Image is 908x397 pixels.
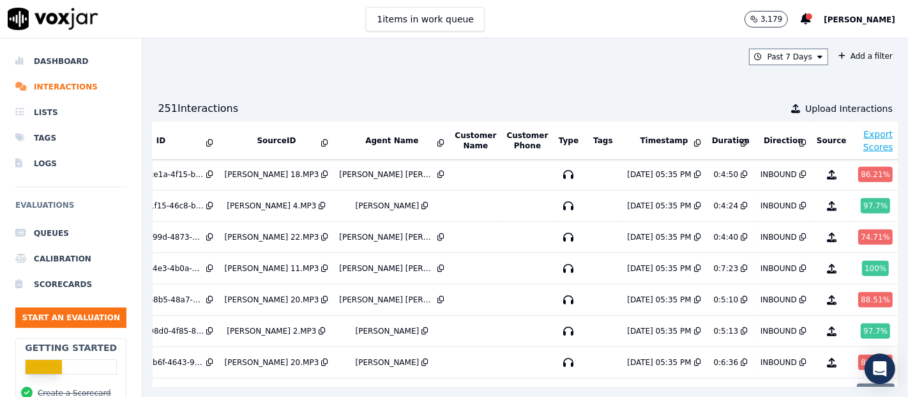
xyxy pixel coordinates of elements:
[865,354,895,384] div: Open Intercom Messenger
[356,357,420,368] div: [PERSON_NAME]
[339,263,435,274] div: [PERSON_NAME] [PERSON_NAME]
[366,7,485,31] button: 1items in work queue
[858,292,893,307] div: 88.51 %
[227,326,316,336] div: [PERSON_NAME] 2.MP3
[15,198,126,221] h6: Evaluations
[507,130,549,151] button: Customer Phone
[862,261,889,276] div: 100 %
[225,169,319,180] div: [PERSON_NAME] 18.MP3
[627,357,691,368] div: [DATE] 05:35 PM
[593,136,612,146] button: Tags
[805,102,893,115] span: Upload Interactions
[714,263,739,274] div: 0:7:23
[627,201,691,211] div: [DATE] 05:35 PM
[760,14,782,24] p: 3,179
[15,221,126,246] a: Queues
[760,201,797,211] div: INBOUND
[339,295,435,305] div: [PERSON_NAME] [PERSON_NAME]
[824,15,895,24] span: [PERSON_NAME]
[760,232,797,242] div: INBOUND
[257,136,296,146] button: SourceID
[225,232,319,242] div: [PERSON_NAME] 22.MP3
[15,74,126,100] a: Interactions
[559,136,579,146] button: Type
[356,201,420,211] div: [PERSON_NAME]
[833,49,898,64] button: Add a filter
[339,169,435,180] div: [PERSON_NAME] [PERSON_NAME]
[861,198,890,214] div: 97.7 %
[156,136,165,146] button: ID
[714,201,739,211] div: 0:4:24
[25,341,117,354] h2: Getting Started
[15,100,126,125] a: Lists
[627,232,691,242] div: [DATE] 05:35 PM
[108,326,204,336] div: e8c7eb07-08d0-4f85-83fa-0d542745a147
[861,323,890,339] div: 97.7 %
[15,272,126,297] a: Scorecards
[15,246,126,272] a: Calibration
[714,169,739,180] div: 0:4:50
[627,169,691,180] div: [DATE] 05:35 PM
[749,49,828,65] button: Past 7 Days
[8,8,98,30] img: voxjar logo
[227,201,316,211] div: [PERSON_NAME] 4.MP3
[858,230,893,245] div: 74.71 %
[356,326,420,336] div: [PERSON_NAME]
[225,295,319,305] div: [PERSON_NAME] 20.MP3
[760,263,797,274] div: INBOUND
[858,128,899,153] button: Export Scores
[108,357,204,368] div: 1300b3f0-bb6f-4643-939e-c5fe3ff0ff05
[108,232,204,242] div: bb048fd9-d99d-4873-8a1f-54be0220097f
[824,12,908,27] button: [PERSON_NAME]
[225,357,319,368] div: [PERSON_NAME] 20.MP3
[108,295,204,305] div: e717c8cd-68b5-48a7-88fe-3bc40dd70f7b
[858,355,893,370] div: 80.46 %
[817,136,847,146] button: Source
[712,136,750,146] button: Duration
[339,232,435,242] div: [PERSON_NAME] [PERSON_NAME]
[225,263,319,274] div: [PERSON_NAME] 11.MP3
[745,11,801,27] button: 3,179
[15,49,126,74] a: Dashboard
[760,169,797,180] div: INBOUND
[714,232,739,242] div: 0:4:40
[714,326,739,336] div: 0:5:13
[15,151,126,176] a: Logs
[791,102,893,115] button: Upload Interactions
[640,136,688,146] button: Timestamp
[365,136,418,146] button: Agent Name
[627,295,691,305] div: [DATE] 05:35 PM
[15,307,126,328] button: Start an Evaluation
[627,263,691,274] div: [DATE] 05:35 PM
[764,136,803,146] button: Direction
[455,130,496,151] button: Customer Name
[15,125,126,151] a: Tags
[760,357,797,368] div: INBOUND
[158,101,238,116] div: 251 Interaction s
[714,295,739,305] div: 0:5:10
[714,357,739,368] div: 0:6:36
[108,201,204,211] div: 738392c4-1f15-46c8-bd03-26291f630875
[858,167,893,182] div: 86.21 %
[108,263,204,274] div: f9684d11-94e3-4b0a-89a8-57cfe1eef705
[760,295,797,305] div: INBOUND
[627,326,691,336] div: [DATE] 05:35 PM
[760,326,797,336] div: INBOUND
[745,11,788,27] button: 3,179
[108,169,204,180] div: 42d5260c-ce1a-4f15-bbf0-58ef3e8baac0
